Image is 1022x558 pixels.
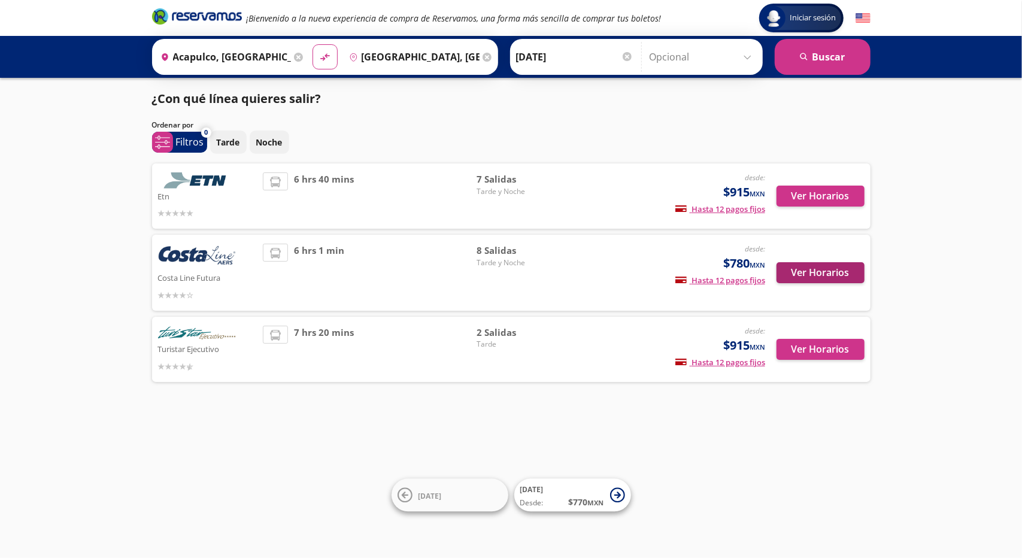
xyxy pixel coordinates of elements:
[152,90,322,108] p: ¿Con qué línea quieres salir?
[477,339,560,350] span: Tarde
[477,257,560,268] span: Tarde y Noche
[723,254,765,272] span: $780
[158,270,257,284] p: Costa Line Futura
[158,326,236,342] img: Turistar Ejecutivo
[477,172,560,186] span: 7 Salidas
[294,244,344,302] span: 6 hrs 1 min
[247,13,662,24] em: ¡Bienvenido a la nueva experiencia de compra de Reservamos, una forma más sencilla de comprar tus...
[569,496,604,509] span: $ 770
[745,326,765,336] em: desde:
[750,342,765,351] small: MXN
[786,12,841,24] span: Iniciar sesión
[344,42,480,72] input: Buscar Destino
[477,186,560,197] span: Tarde y Noche
[294,172,354,220] span: 6 hrs 40 mins
[158,341,257,356] p: Turistar Ejecutivo
[217,136,240,148] p: Tarde
[256,136,283,148] p: Noche
[477,326,560,339] span: 2 Salidas
[158,244,236,270] img: Costa Line Futura
[204,128,208,138] span: 0
[675,357,765,368] span: Hasta 12 pagos fijos
[650,42,757,72] input: Opcional
[152,132,207,153] button: 0Filtros
[750,189,765,198] small: MXN
[520,485,544,495] span: [DATE]
[250,131,289,154] button: Noche
[210,131,247,154] button: Tarde
[418,491,442,501] span: [DATE]
[156,42,291,72] input: Buscar Origen
[514,479,631,512] button: [DATE]Desde:$770MXN
[775,39,871,75] button: Buscar
[777,339,865,360] button: Ver Horarios
[723,183,765,201] span: $915
[520,498,544,509] span: Desde:
[588,499,604,508] small: MXN
[516,42,633,72] input: Elegir Fecha
[745,172,765,183] em: desde:
[675,204,765,214] span: Hasta 12 pagos fijos
[777,186,865,207] button: Ver Horarios
[176,135,204,149] p: Filtros
[152,120,194,131] p: Ordenar por
[158,172,236,189] img: Etn
[856,11,871,26] button: English
[152,7,242,25] i: Brand Logo
[777,262,865,283] button: Ver Horarios
[158,189,257,203] p: Etn
[294,326,354,373] span: 7 hrs 20 mins
[723,336,765,354] span: $915
[477,244,560,257] span: 8 Salidas
[152,7,242,29] a: Brand Logo
[392,479,508,512] button: [DATE]
[745,244,765,254] em: desde:
[750,260,765,269] small: MXN
[675,275,765,286] span: Hasta 12 pagos fijos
